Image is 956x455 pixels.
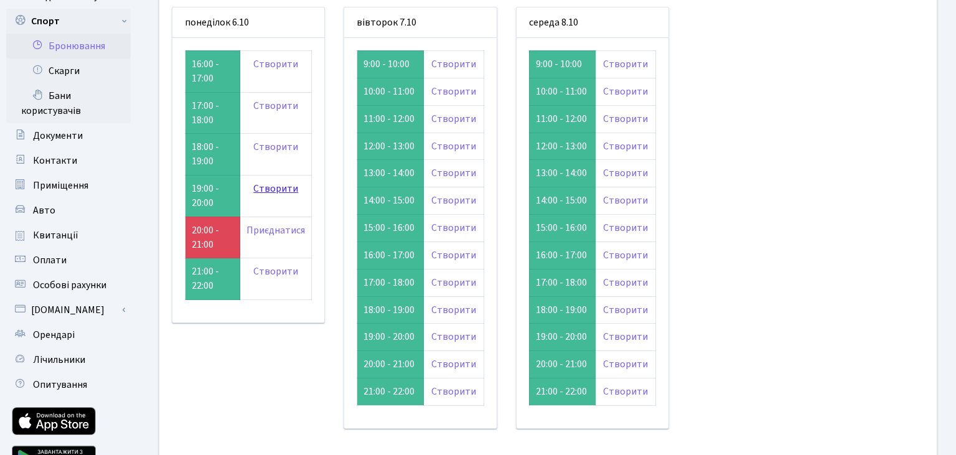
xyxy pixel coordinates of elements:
[33,353,85,367] span: Лічильники
[431,357,476,371] a: Створити
[185,50,240,92] td: 16:00 - 17:00
[6,273,131,298] a: Особові рахунки
[6,9,131,34] a: Спорт
[357,78,424,105] td: 10:00 - 11:00
[6,83,131,123] a: Бани користувачів
[357,105,424,133] td: 11:00 - 12:00
[344,7,496,38] div: вівторок 7.10
[253,140,298,154] a: Створити
[357,133,424,160] td: 12:00 - 13:00
[185,176,240,217] td: 19:00 - 20:00
[357,351,424,378] td: 20:00 - 21:00
[529,133,596,160] td: 12:00 - 13:00
[6,298,131,322] a: [DOMAIN_NAME]
[33,278,106,292] span: Особові рахунки
[529,50,596,78] td: 9:00 - 10:00
[357,242,424,269] td: 16:00 - 17:00
[529,269,596,296] td: 17:00 - 18:00
[431,276,476,289] a: Створити
[529,324,596,351] td: 19:00 - 20:00
[6,148,131,173] a: Контакти
[33,154,77,167] span: Контакти
[185,92,240,134] td: 17:00 - 18:00
[6,223,131,248] a: Квитанції
[529,78,596,105] td: 10:00 - 11:00
[603,194,648,207] a: Створити
[603,112,648,126] a: Створити
[603,385,648,398] a: Створити
[603,166,648,180] a: Створити
[33,129,83,143] span: Документи
[603,276,648,289] a: Створити
[253,182,298,195] a: Створити
[6,59,131,83] a: Скарги
[6,173,131,198] a: Приміщення
[431,303,476,317] a: Створити
[6,198,131,223] a: Авто
[33,204,55,217] span: Авто
[529,215,596,242] td: 15:00 - 16:00
[431,112,476,126] a: Створити
[517,7,668,38] div: середа 8.10
[431,57,476,71] a: Створити
[431,166,476,180] a: Створити
[6,248,131,273] a: Оплати
[529,296,596,324] td: 18:00 - 19:00
[6,34,131,59] a: Бронювання
[357,215,424,242] td: 15:00 - 16:00
[6,347,131,372] a: Лічильники
[431,139,476,153] a: Створити
[431,385,476,398] a: Створити
[253,265,298,278] a: Створити
[357,378,424,406] td: 21:00 - 22:00
[529,105,596,133] td: 11:00 - 12:00
[529,242,596,269] td: 16:00 - 17:00
[6,322,131,347] a: Орендарі
[603,57,648,71] a: Створити
[172,7,324,38] div: понеділок 6.10
[603,303,648,317] a: Створити
[253,57,298,71] a: Створити
[185,258,240,300] td: 21:00 - 22:00
[6,372,131,397] a: Опитування
[33,253,67,267] span: Оплати
[431,248,476,262] a: Створити
[603,357,648,371] a: Створити
[357,296,424,324] td: 18:00 - 19:00
[357,50,424,78] td: 9:00 - 10:00
[431,221,476,235] a: Створити
[431,194,476,207] a: Створити
[192,223,219,251] a: 20:00 - 21:00
[529,378,596,406] td: 21:00 - 22:00
[603,330,648,344] a: Створити
[6,123,131,148] a: Документи
[529,187,596,215] td: 14:00 - 15:00
[33,328,75,342] span: Орендарі
[357,187,424,215] td: 14:00 - 15:00
[33,378,87,392] span: Опитування
[431,85,476,98] a: Створити
[357,269,424,296] td: 17:00 - 18:00
[529,351,596,378] td: 20:00 - 21:00
[603,221,648,235] a: Створити
[529,160,596,187] td: 13:00 - 14:00
[33,179,88,192] span: Приміщення
[253,99,298,113] a: Створити
[246,223,305,237] a: Приєднатися
[603,139,648,153] a: Створити
[431,330,476,344] a: Створити
[603,85,648,98] a: Створити
[185,134,240,176] td: 18:00 - 19:00
[603,248,648,262] a: Створити
[357,324,424,351] td: 19:00 - 20:00
[357,160,424,187] td: 13:00 - 14:00
[33,228,78,242] span: Квитанції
